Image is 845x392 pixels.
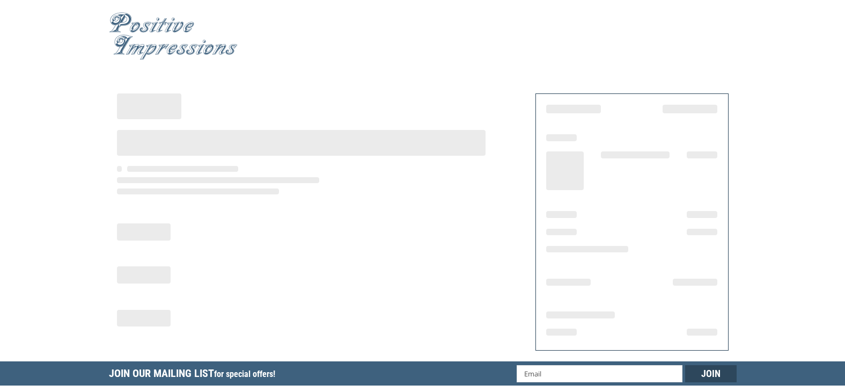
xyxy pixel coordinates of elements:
input: Join [685,365,737,382]
span: for special offers! [214,369,275,379]
input: Email [517,365,682,382]
h5: Join Our Mailing List [109,361,281,389]
img: Positive Impressions [109,12,238,60]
